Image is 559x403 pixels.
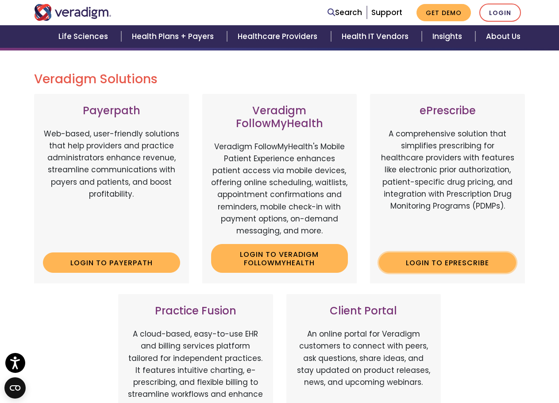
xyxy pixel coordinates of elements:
a: About Us [475,25,531,48]
a: Insights [422,25,475,48]
a: Login [479,4,521,22]
a: Health IT Vendors [331,25,422,48]
h3: ePrescribe [379,105,516,117]
p: A comprehensive solution that simplifies prescribing for healthcare providers with features like ... [379,128,516,245]
h3: Practice Fusion [127,305,264,318]
p: Web-based, user-friendly solutions that help providers and practice administrators enhance revenu... [43,128,180,245]
a: Healthcare Providers [227,25,331,48]
a: Health Plans + Payers [121,25,227,48]
a: Login to Payerpath [43,252,180,273]
a: Get Demo [416,4,471,21]
h3: Payerpath [43,105,180,117]
a: Search [328,7,362,19]
p: Veradigm FollowMyHealth's Mobile Patient Experience enhances patient access via mobile devices, o... [211,141,348,237]
img: Veradigm logo [34,4,112,21]
iframe: Drift Chat Widget [389,339,548,392]
a: Life Sciences [48,25,121,48]
button: Open CMP widget [4,377,26,399]
h3: Veradigm FollowMyHealth [211,105,348,130]
a: Support [371,7,402,18]
a: Login to Veradigm FollowMyHealth [211,244,348,273]
h3: Client Portal [295,305,432,318]
h2: Veradigm Solutions [34,72,525,87]
a: Login to ePrescribe [379,252,516,273]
